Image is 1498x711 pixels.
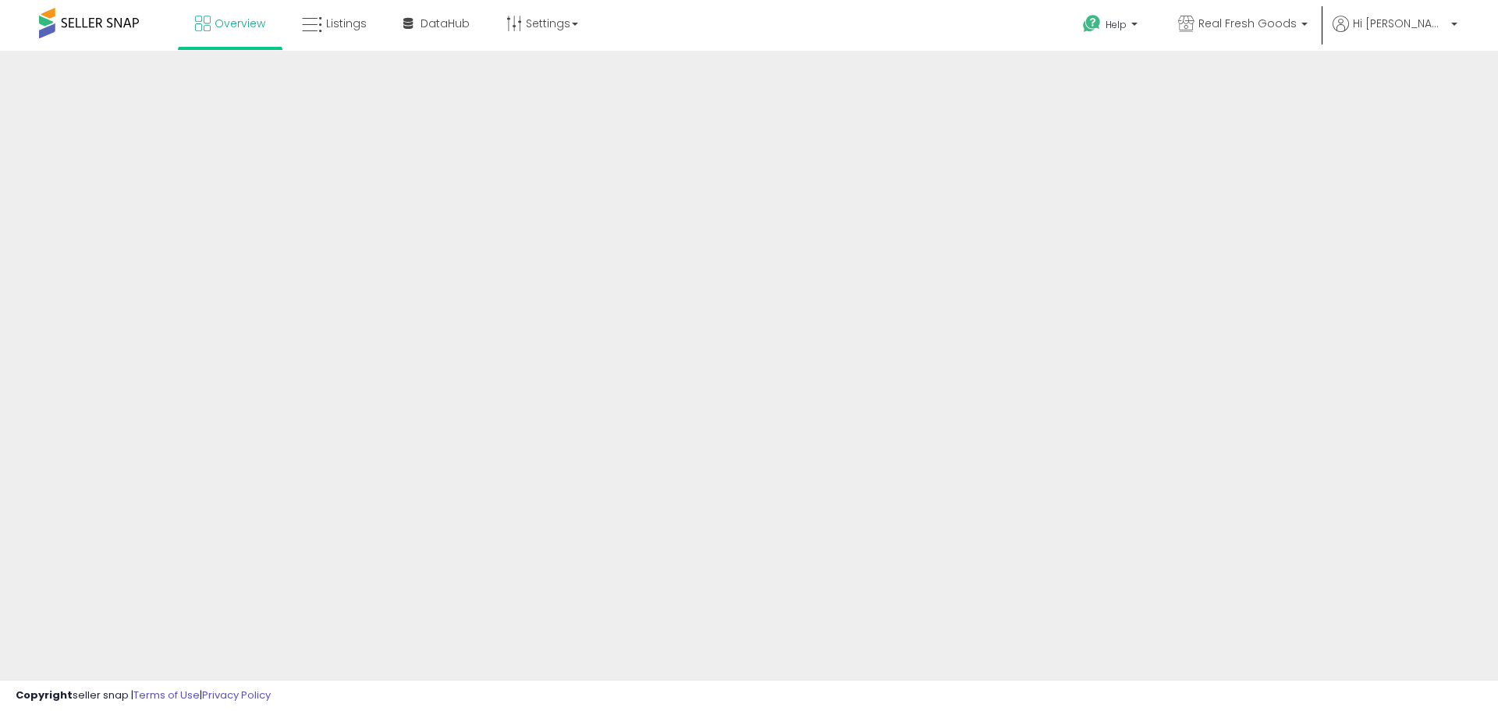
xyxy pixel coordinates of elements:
[1353,16,1447,31] span: Hi [PERSON_NAME]
[421,16,470,31] span: DataHub
[1070,2,1153,51] a: Help
[1333,16,1457,51] a: Hi [PERSON_NAME]
[1198,16,1297,31] span: Real Fresh Goods
[326,16,367,31] span: Listings
[1106,18,1127,31] span: Help
[1082,14,1102,34] i: Get Help
[215,16,265,31] span: Overview
[16,688,271,703] div: seller snap | |
[133,688,200,702] a: Terms of Use
[202,688,271,702] a: Privacy Policy
[16,688,73,702] strong: Copyright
